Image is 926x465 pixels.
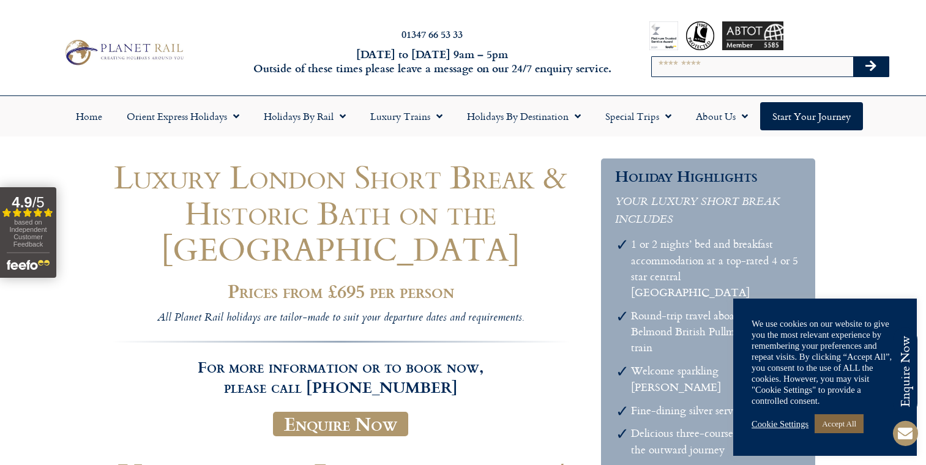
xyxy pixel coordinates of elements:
nav: Menu [6,102,920,130]
a: Cookie Settings [752,418,808,430]
div: We use cookies on our website to give you the most relevant experience by remembering your prefer... [752,318,898,406]
a: Home [64,102,114,130]
img: Planet Rail Train Holidays Logo [60,37,187,68]
a: Special Trips [593,102,684,130]
a: Orient Express Holidays [114,102,252,130]
a: Luxury Trains [358,102,455,130]
a: 01347 66 53 33 [401,27,463,41]
a: Start your Journey [760,102,863,130]
a: About Us [684,102,760,130]
a: Holidays by Destination [455,102,593,130]
a: Accept All [815,414,864,433]
h6: [DATE] to [DATE] 9am – 5pm Outside of these times please leave a message on our 24/7 enquiry serv... [250,47,614,76]
button: Search [853,57,889,76]
a: Holidays by Rail [252,102,358,130]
